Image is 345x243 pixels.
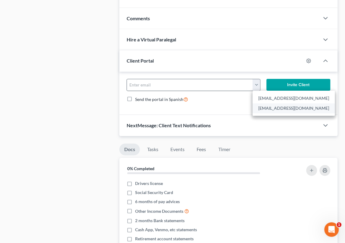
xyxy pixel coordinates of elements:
span: NextMessage: Client Text Notifications [127,122,211,128]
span: 6 months of pay advices [135,199,180,205]
span: Comments [127,15,150,21]
strong: 0% Completed [127,166,154,171]
input: Enter email [127,79,253,91]
span: Client Portal [127,58,154,63]
a: [EMAIL_ADDRESS][DOMAIN_NAME] [253,103,335,113]
a: Fees [192,144,211,155]
a: Events [166,144,189,155]
a: Timer [214,144,235,155]
span: Hire a Virtual Paralegal [127,37,176,42]
span: Social Security Card [135,190,173,196]
iframe: Intercom live chat [324,222,339,237]
span: Retirement account statements [135,236,194,242]
span: Send the portal in Spanish [135,97,183,102]
span: Cash App, Venmo, etc statements [135,227,197,233]
a: Tasks [142,144,163,155]
button: Invite Client [267,79,331,91]
span: 1 [337,222,342,227]
span: Drivers license [135,180,163,186]
a: Docs [119,144,140,155]
span: Other Income Documents [135,208,183,214]
a: [EMAIL_ADDRESS][DOMAIN_NAME] [253,93,335,103]
span: 2 months Bank statements [135,218,185,224]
